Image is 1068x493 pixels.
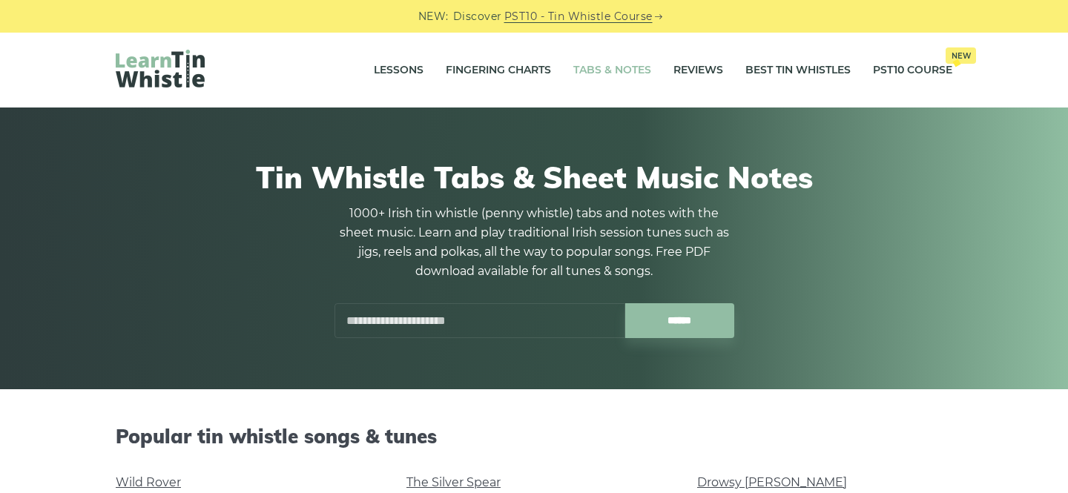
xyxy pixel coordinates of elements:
[116,475,181,489] a: Wild Rover
[116,50,205,87] img: LearnTinWhistle.com
[873,52,952,89] a: PST10 CourseNew
[697,475,847,489] a: Drowsy [PERSON_NAME]
[946,47,976,64] span: New
[673,52,723,89] a: Reviews
[334,204,734,281] p: 1000+ Irish tin whistle (penny whistle) tabs and notes with the sheet music. Learn and play tradi...
[116,159,952,195] h1: Tin Whistle Tabs & Sheet Music Notes
[573,52,651,89] a: Tabs & Notes
[116,425,952,448] h2: Popular tin whistle songs & tunes
[374,52,423,89] a: Lessons
[446,52,551,89] a: Fingering Charts
[406,475,501,489] a: The Silver Spear
[745,52,851,89] a: Best Tin Whistles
